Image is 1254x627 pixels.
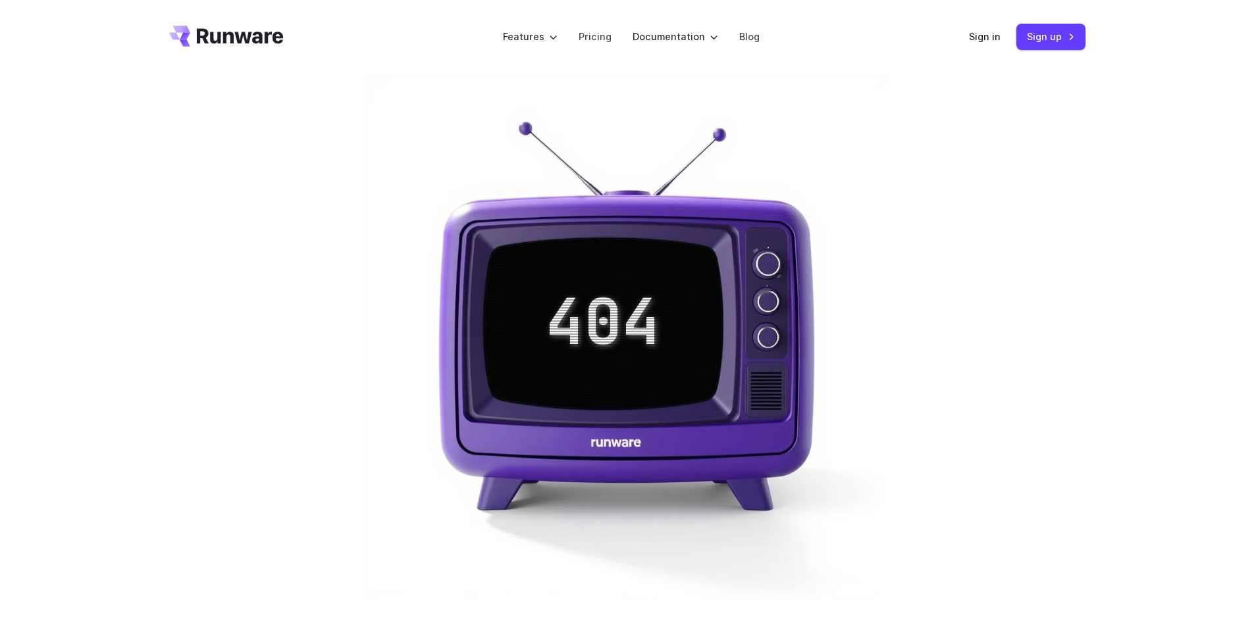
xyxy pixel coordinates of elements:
img: Purple 3d television [364,74,891,600]
a: Pricing [579,29,612,44]
a: Sign in [969,29,1001,44]
a: Sign up [1016,24,1085,49]
a: Blog [739,29,760,44]
label: Documentation [633,29,718,44]
label: Features [503,29,558,44]
a: Go to / [169,26,284,47]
